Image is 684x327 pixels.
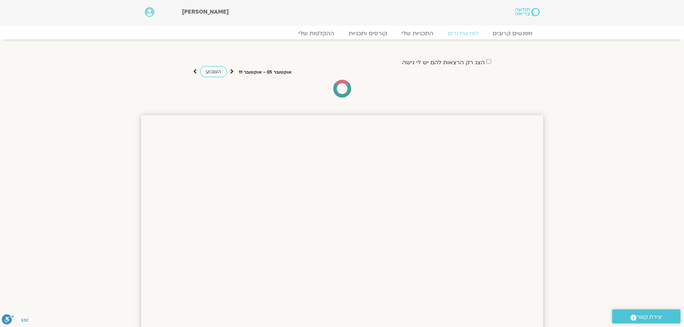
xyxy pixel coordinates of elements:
span: [PERSON_NAME] [182,8,229,16]
a: התכניות שלי [394,30,441,37]
p: אוקטובר 05 - אוקטובר 11 [239,69,292,76]
a: ההקלטות שלי [291,30,341,37]
a: השבוע [200,66,227,77]
a: יצירת קשר [612,309,680,323]
a: קורסים ותכניות [341,30,394,37]
label: הצג רק הרצאות להם יש לי גישה [402,59,485,66]
span: יצירת קשר [637,312,662,322]
nav: Menu [145,30,540,37]
a: לוח שידורים [441,30,485,37]
span: השבוע [206,68,221,75]
a: מפגשים קרובים [485,30,540,37]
